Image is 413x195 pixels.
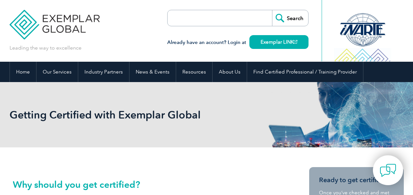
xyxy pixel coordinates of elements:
[272,10,308,26] input: Search
[10,44,81,52] p: Leading the way to excellence
[319,176,394,184] h3: Ready to get certified?
[129,62,176,82] a: News & Events
[167,38,309,47] h3: Already have an account? Login at
[380,162,396,179] img: contact-chat.png
[249,35,309,49] a: Exemplar LINK
[78,62,129,82] a: Industry Partners
[176,62,212,82] a: Resources
[13,179,282,190] h2: Why should you get certified?
[10,108,262,121] h1: Getting Certified with Exemplar Global
[294,40,297,44] img: open_square.png
[213,62,247,82] a: About Us
[10,62,36,82] a: Home
[247,62,363,82] a: Find Certified Professional / Training Provider
[36,62,78,82] a: Our Services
